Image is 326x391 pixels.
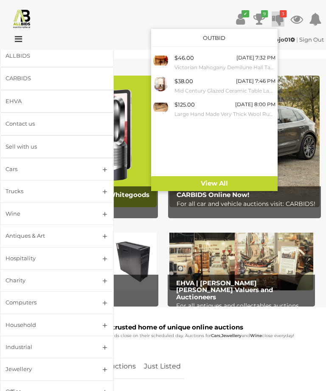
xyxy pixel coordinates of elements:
[272,11,284,27] a: 3
[174,76,193,86] div: $38.00
[153,53,168,68] img: 53538-63a.jpg
[236,53,275,62] div: [DATE] 7:32 PM
[151,98,278,121] a: $125.00 [DATE] 8:00 PM Large Hand Made Very Thick Wool Rug with Foliate Theme
[296,36,298,43] span: |
[174,86,275,96] small: Mid Century Glazed Ceramic Table Lamp with Fabric Shade
[174,110,275,119] small: Large Hand Made Very Thick Wool Rug with Foliate Theme
[236,76,275,86] div: [DATE] 7:46 PM
[151,74,278,98] a: $38.00 [DATE] 7:46 PM Mid Century Glazed Ceramic Table Lamp with Fabric Shade
[235,100,275,109] div: [DATE] 8:00 PM
[153,76,168,91] img: 53538-77a.jpg
[174,63,275,72] small: Victorian Mahogany Demilune Hall Table
[273,36,296,43] a: tojo01
[299,36,324,43] a: Sign Out
[253,11,266,27] a: 9
[280,10,287,17] i: 3
[151,176,278,191] a: View All
[203,34,225,41] a: Outbid
[151,51,278,74] a: $46.00 [DATE] 7:32 PM Victorian Mahogany Demilune Hall Table
[261,10,268,17] i: 9
[174,100,195,110] div: $125.00
[153,100,168,115] img: 53913-67a.jpg
[234,11,247,27] a: ✔
[12,8,32,28] img: Allbids.com.au
[242,10,249,17] i: ✔
[273,36,295,43] strong: tojo01
[174,53,194,63] div: $46.00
